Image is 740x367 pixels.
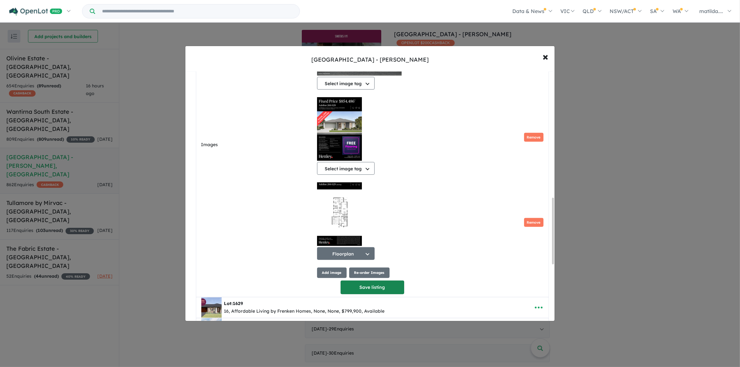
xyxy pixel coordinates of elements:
button: Floorplan [317,247,375,260]
img: Openlot PRO Logo White [9,8,62,16]
input: Try estate name, suburb, builder or developer [96,4,298,18]
button: Save listing [341,281,404,294]
span: 1629 [233,301,243,306]
button: Re-order Images [349,268,390,278]
img: Smiths Lane Estate - Clyde North - Lot 2846 [317,97,362,161]
div: 16, Affordable Living by Frenken Homes, None, None, $799,900, Available [224,308,385,315]
img: Smiths Lane Estate - Clyde North - Lot 2846 Floorplan [317,182,362,246]
button: Select image tag [317,162,375,175]
span: matilda.... [699,8,723,14]
button: Add image [317,268,347,278]
b: Lot: [224,301,243,306]
button: Remove [524,218,543,227]
div: [GEOGRAPHIC_DATA] - [PERSON_NAME] [311,56,429,64]
img: Smiths%20Lane%20Estate%20-%20Clyde%20North%20-%20Lot%203011___1754891406.jpg [201,318,222,339]
button: Select image tag [317,77,375,90]
img: Smiths%20Lane%20Estate%20-%20Clyde%20North%20-%20Lot%201629___1756193278.png [201,297,222,318]
button: Remove [524,133,543,142]
span: × [543,50,548,63]
label: Images [201,141,315,149]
